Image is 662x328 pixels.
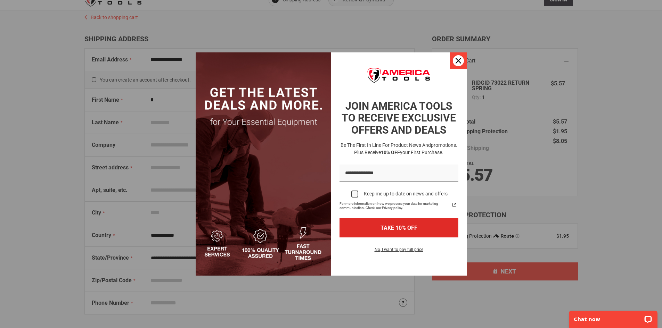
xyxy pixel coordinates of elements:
iframe: LiveChat chat widget [564,306,662,328]
strong: 10% OFF [381,150,400,155]
h3: Be the first in line for product news and [338,142,460,156]
button: TAKE 10% OFF [340,218,458,237]
span: For more information on how we process your data for marketing communication. Check our Privacy p... [340,202,450,210]
button: No, I want to pay full price [369,246,429,258]
a: Read our Privacy Policy [450,201,458,209]
input: Email field [340,165,458,182]
button: Close [450,52,467,69]
div: Keep me up to date on news and offers [364,191,448,197]
svg: close icon [456,58,461,64]
strong: JOIN AMERICA TOOLS TO RECEIVE EXCLUSIVE OFFERS AND DEALS [342,100,456,136]
svg: link icon [450,201,458,209]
